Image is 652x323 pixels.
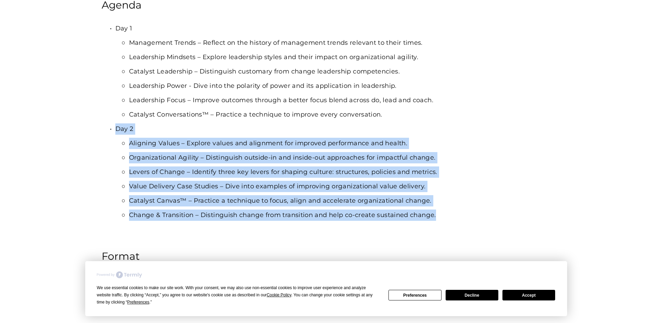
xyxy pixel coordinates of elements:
h4: Format [102,249,551,263]
p: Leadership Focus – Improve outcomes through a better focus blend across do, lead and coach. [129,95,551,106]
p: Leadership Power - Dive into the polarity of power and its application in leadership. [129,80,551,92]
button: Preferences [388,290,441,300]
span: Cookie Policy [267,293,291,297]
p: Catalyst Leadership – Distinguish customary from change leadership competencies. [129,66,551,77]
p: Organizational Agility – Distinguish outside-in and inside-out approaches for impactful change. [129,152,551,163]
p: Levers of Change – Identify three key levers for shaping culture: structures, policies and metrics. [129,166,551,178]
p: Catalyst Conversations™ – Practice a technique to improve every conversation. [129,109,551,120]
p: Value Delivery Case Studies – Dive into examples of improving organizational value delivery. [129,181,551,192]
p: Change & Transition – Distinguish change from transition and help co-create sustained change. [129,210,551,221]
p: Leadership Mindsets – Explore leadership styles and their impact on organizational agility. [129,52,551,63]
button: Accept [502,290,555,300]
div: Cookie Consent Prompt [85,261,567,316]
p: Catalyst Canvas™ – Practice a technique to focus, align and accelerate organizational change. [129,195,551,206]
span: Preferences [127,300,150,305]
p: Management Trends – Reflect on the history of management trends relevant to their times. [129,37,551,49]
p: Day 1 [115,23,551,34]
div: We use essential cookies to make our site work. With your consent, we may also use non-essential ... [97,284,380,306]
button: Decline [446,290,498,300]
p: Aligning Values – Explore values and alignment for improved performance and health. [129,138,551,149]
p: Day 2 [115,123,551,135]
img: Powered by Termly [97,271,142,278]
